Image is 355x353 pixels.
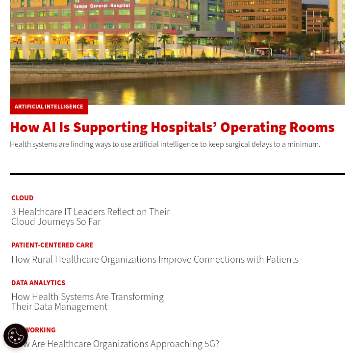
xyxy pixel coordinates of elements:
[15,104,83,109] a: Artificial Intelligence
[3,324,28,348] button: Open Preferences
[11,194,184,202] a: Cloud
[11,326,219,334] a: Networking
[10,117,335,137] a: How AI Is Supporting Hospitals’ Operating Rooms
[11,337,219,351] a: How Are Healthcare Organizations Approaching 5G?
[3,324,28,348] div: Cookie Settings
[11,290,164,313] a: How Health Systems Are Transforming Their Data Management
[11,253,299,266] a: How Rural Healthcare Organizations Improve Connections with Patients
[10,138,345,151] p: Health systems are finding ways to use artificial intelligence to keep surgical delays to a minimum.
[11,205,170,228] a: 3 Healthcare IT Leaders Reflect on Their Cloud Journeys So Far
[11,242,299,249] a: Patient-Centered Care
[11,279,185,287] a: Data Analytics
